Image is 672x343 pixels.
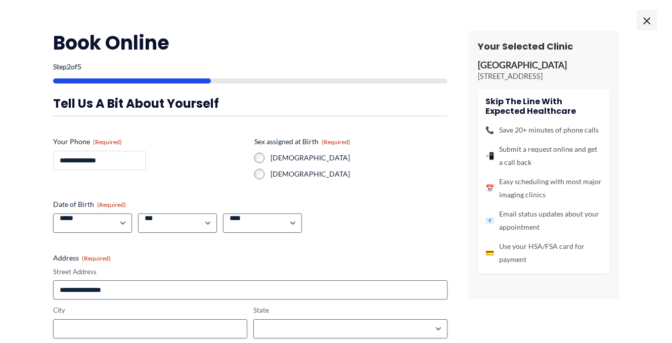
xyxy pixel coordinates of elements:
li: Easy scheduling with most major imaging clinics [485,175,602,201]
span: 📞 [485,123,494,137]
span: (Required) [93,138,122,146]
h3: Tell us a bit about yourself [53,96,447,111]
span: (Required) [82,254,111,262]
li: Submit a request online and get a call back [485,143,602,169]
span: (Required) [97,201,126,208]
li: Use your HSA/FSA card for payment [485,240,602,266]
span: 2 [67,62,71,71]
span: 5 [77,62,81,71]
p: [GEOGRAPHIC_DATA] [478,60,609,71]
span: 📅 [485,182,494,195]
h2: Book Online [53,30,447,55]
label: Street Address [53,267,447,277]
span: (Required) [322,138,350,146]
span: 📧 [485,214,494,227]
legend: Address [53,253,111,263]
span: × [637,10,657,30]
p: [STREET_ADDRESS] [478,71,609,81]
h3: Your Selected Clinic [478,40,609,52]
li: Save 20+ minutes of phone calls [485,123,602,137]
label: State [253,306,447,315]
label: [DEMOGRAPHIC_DATA] [271,153,447,163]
span: 💳 [485,246,494,260]
label: [DEMOGRAPHIC_DATA] [271,169,447,179]
legend: Sex assigned at Birth [254,137,350,147]
legend: Date of Birth [53,199,126,209]
label: City [53,306,247,315]
li: Email status updates about your appointment [485,207,602,234]
span: 📲 [485,149,494,162]
p: Step of [53,63,447,70]
h4: Skip the line with Expected Healthcare [485,97,602,116]
label: Your Phone [53,137,246,147]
